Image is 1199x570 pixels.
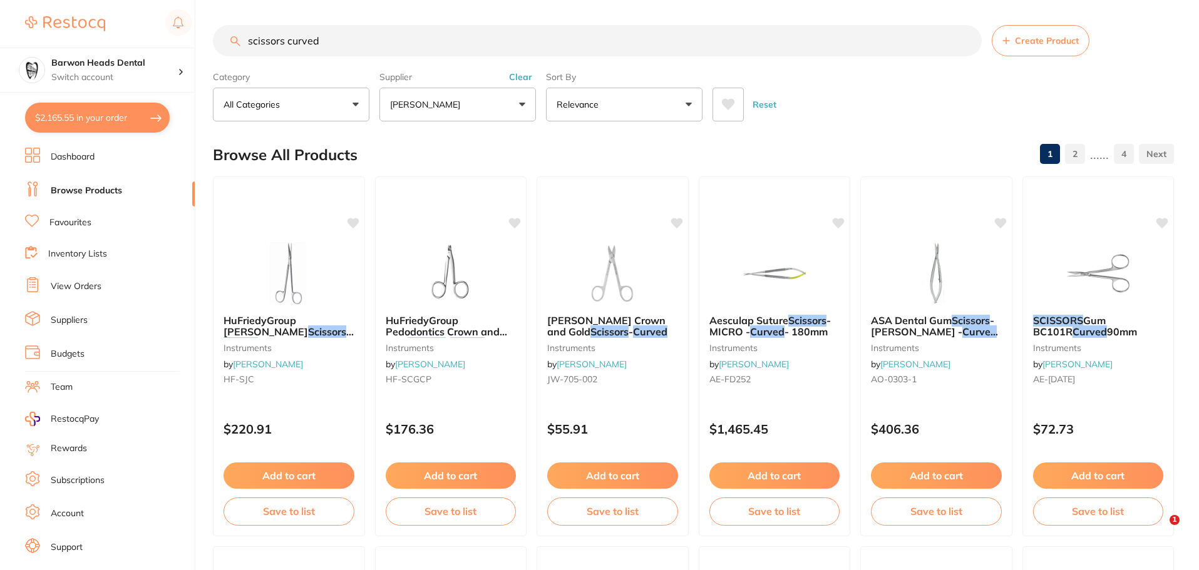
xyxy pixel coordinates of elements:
img: HuFriedyGroup Joseph Scissors - Curved - 14cm/5.5" [248,242,329,305]
span: - 9cm [485,337,512,350]
b: HuFriedyGroup Pedodontics Crown and Gold Scissors - Curved - 9cm [386,315,517,338]
span: Gum BC101R [1033,314,1106,338]
a: [PERSON_NAME] [1042,359,1113,370]
span: Create Product [1015,36,1079,46]
span: by [1033,359,1113,370]
button: Clear [505,71,536,83]
p: $406.36 [871,422,1002,436]
label: Sort By [546,71,702,83]
input: Search Products [213,25,982,56]
a: Restocq Logo [25,9,105,38]
span: RestocqPay [51,413,99,425]
p: $220.91 [224,422,354,436]
em: Curved [750,325,785,338]
a: Rewards [51,442,87,455]
img: Restocq Logo [25,16,105,31]
b: Aesculap Suture Scissors - MICRO - Curved - 180mm [709,315,840,338]
a: Team [51,381,73,394]
label: Category [213,71,369,83]
img: HuFriedyGroup Pedodontics Crown and Gold Scissors - Curved - 9cm [410,242,491,305]
button: Add to cart [386,462,517,489]
a: Browse Products [51,185,122,197]
a: [PERSON_NAME] [557,359,627,370]
a: [PERSON_NAME] [395,359,465,370]
small: instruments [709,343,840,353]
em: Scissors [308,325,346,338]
h4: Barwon Heads Dental [51,57,178,69]
p: All Categories [224,98,285,111]
b: HuFriedyGroup Joseph Scissors - Curved - 14cm/5.5" [224,315,354,338]
b: Julius Wirth Crown and Gold Scissors - Curved [547,315,678,338]
a: Subscriptions [51,474,105,487]
p: $176.36 [386,422,517,436]
a: Inventory Lists [48,248,107,260]
span: - [446,337,450,350]
span: HuFriedyGroup Pedodontics Crown and Gold [386,314,507,350]
b: SCISSORS Gum BC101R Curved 90mm [1033,315,1164,338]
small: instruments [386,343,517,353]
span: JW-705-002 [547,374,597,385]
span: by [709,359,789,370]
p: Switch account [51,71,178,84]
button: Save to list [709,497,840,525]
b: ASA Dental Gum Scissors - Noyes - Curved - #1 - Very Fine Beaks - 12cm [871,315,1002,338]
span: - 180mm [785,325,828,338]
span: AE-[DATE] [1033,374,1075,385]
span: 1 [1170,515,1180,525]
em: Curved [1073,325,1107,338]
p: Relevance [557,98,604,111]
a: [PERSON_NAME] [233,359,303,370]
label: Supplier [379,71,536,83]
em: Curved [450,337,485,350]
button: Relevance [546,88,702,121]
button: Add to cart [1033,462,1164,489]
span: HF-SJC [224,374,254,385]
a: 2 [1065,141,1085,166]
span: - MICRO - [709,314,831,338]
small: instruments [871,343,1002,353]
button: Save to list [547,497,678,525]
span: by [224,359,303,370]
span: AO-0303-1 [871,374,917,385]
iframe: Intercom live chat [1144,515,1174,545]
em: Scissors [788,314,826,327]
span: by [547,359,627,370]
span: - 14cm/5.5" [258,337,314,350]
span: by [871,359,950,370]
button: Save to list [224,497,354,525]
em: Scissors [952,314,990,327]
img: ASA Dental Gum Scissors - Noyes - Curved - #1 - Very Fine Beaks - 12cm [895,242,977,305]
span: - [629,325,633,338]
button: Add to cart [709,462,840,489]
a: 4 [1114,141,1134,166]
a: [PERSON_NAME] [719,359,789,370]
span: Aesculap Suture [709,314,788,327]
a: View Orders [51,280,101,293]
p: $72.73 [1033,422,1164,436]
a: Account [51,507,84,520]
span: 90mm [1107,325,1137,338]
em: SCISSORS [1033,314,1083,327]
span: HuFriedyGroup [PERSON_NAME] [224,314,308,338]
button: Add to cart [224,462,354,489]
img: Julius Wirth Crown and Gold Scissors - Curved [572,242,653,305]
em: Curved [633,325,667,338]
span: [PERSON_NAME] Crown and Gold [547,314,666,338]
img: RestocqPay [25,412,40,426]
span: by [386,359,465,370]
button: All Categories [213,88,369,121]
a: Dashboard [51,151,95,163]
button: Save to list [871,497,1002,525]
small: instruments [1033,343,1164,353]
h2: Browse All Products [213,146,358,164]
img: SCISSORS Gum BC101R Curved 90mm [1057,242,1139,305]
button: Add to cart [871,462,1002,489]
em: Curved [224,337,258,350]
span: ASA Dental Gum [871,314,952,327]
a: Suppliers [51,314,88,327]
span: - [PERSON_NAME] - [871,314,994,338]
button: [PERSON_NAME] [379,88,536,121]
span: AE-FD252 [709,374,751,385]
a: Favourites [49,216,91,229]
p: $1,465.45 [709,422,840,436]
